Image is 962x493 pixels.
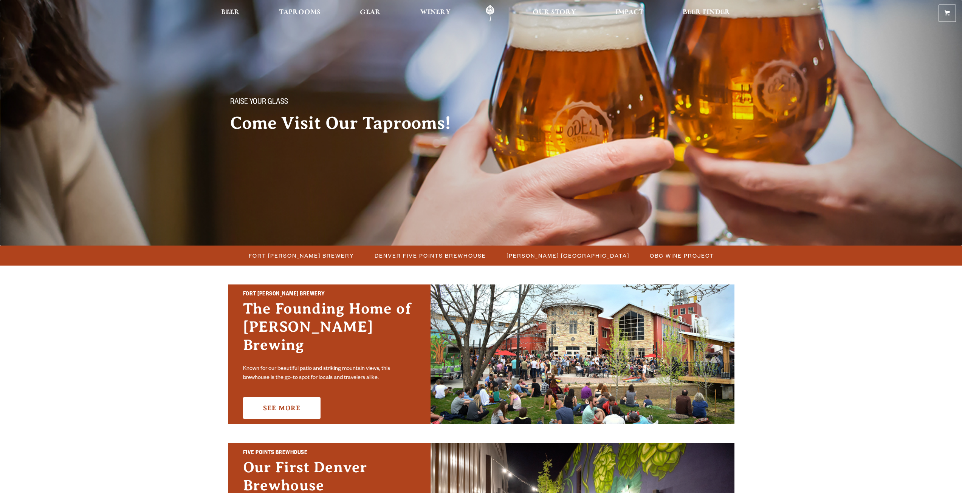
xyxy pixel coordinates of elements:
a: Impact [610,5,648,22]
a: Gear [355,5,386,22]
span: Beer Finder [683,9,730,15]
a: Beer Finder [678,5,735,22]
img: Fort Collins Brewery & Taproom' [431,284,734,424]
span: Fort [PERSON_NAME] Brewery [249,250,354,261]
a: Taprooms [274,5,325,22]
h3: The Founding Home of [PERSON_NAME] Brewing [243,300,415,362]
a: Fort [PERSON_NAME] Brewery [244,250,358,261]
span: Beer [221,9,240,15]
span: Taprooms [279,9,321,15]
a: Our Story [528,5,581,22]
a: Winery [415,5,455,22]
h2: Fort [PERSON_NAME] Brewery [243,290,415,300]
span: Denver Five Points Brewhouse [375,250,486,261]
span: Impact [615,9,643,15]
a: See More [243,397,321,419]
a: OBC Wine Project [645,250,718,261]
a: Odell Home [476,5,504,22]
h2: Five Points Brewhouse [243,448,415,458]
span: [PERSON_NAME] [GEOGRAPHIC_DATA] [507,250,629,261]
span: Winery [420,9,451,15]
span: Our Story [533,9,576,15]
span: Raise your glass [230,98,288,108]
h2: Come Visit Our Taprooms! [230,114,466,133]
p: Known for our beautiful patio and striking mountain views, this brewhouse is the go-to spot for l... [243,365,415,383]
a: Beer [216,5,245,22]
a: [PERSON_NAME] [GEOGRAPHIC_DATA] [502,250,633,261]
span: OBC Wine Project [650,250,714,261]
a: Denver Five Points Brewhouse [370,250,490,261]
span: Gear [360,9,381,15]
